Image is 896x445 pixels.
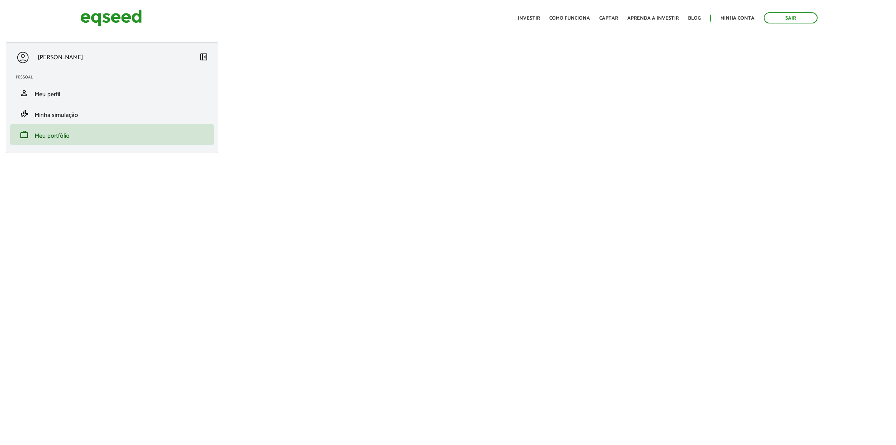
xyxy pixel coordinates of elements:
li: Meu perfil [10,83,214,103]
a: personMeu perfil [16,88,208,98]
li: Minha simulação [10,103,214,124]
a: Minha conta [720,16,755,21]
span: Meu portfólio [35,131,70,141]
img: EqSeed [80,8,142,28]
p: [PERSON_NAME] [38,54,83,61]
a: Colapsar menu [199,52,208,63]
span: work [20,130,29,139]
a: Aprenda a investir [627,16,679,21]
a: workMeu portfólio [16,130,208,139]
h2: Pessoal [16,75,214,80]
a: finance_modeMinha simulação [16,109,208,118]
span: Minha simulação [35,110,78,120]
a: Investir [518,16,540,21]
span: left_panel_close [199,52,208,62]
a: Como funciona [549,16,590,21]
a: Blog [688,16,701,21]
a: Captar [599,16,618,21]
a: Sair [764,12,818,23]
span: finance_mode [20,109,29,118]
li: Meu portfólio [10,124,214,145]
span: person [20,88,29,98]
span: Meu perfil [35,89,60,100]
